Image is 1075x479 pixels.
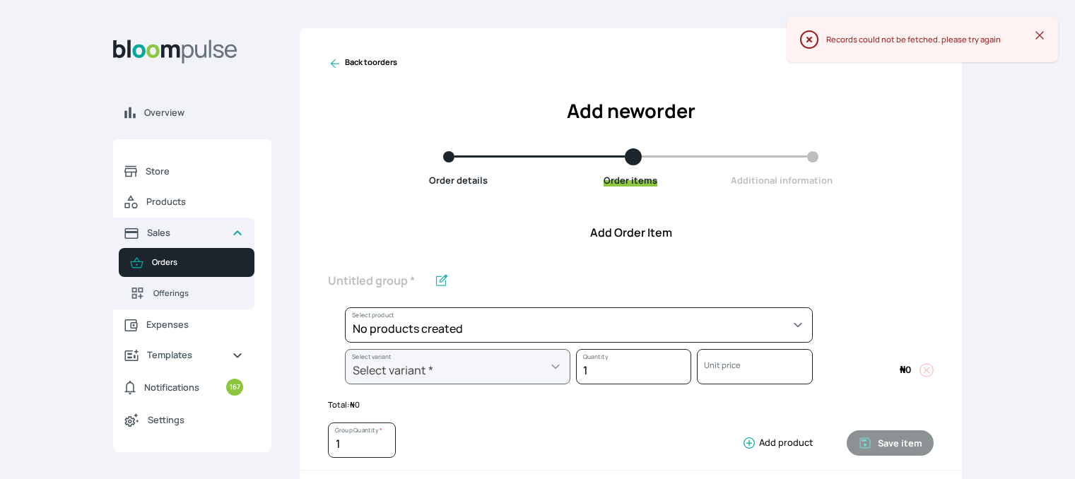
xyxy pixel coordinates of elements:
[119,277,254,309] a: Offerings
[148,413,243,427] span: Settings
[144,106,260,119] span: Overview
[113,40,237,64] img: Bloom Logo
[113,370,254,404] a: Notifications167
[350,399,355,410] span: ₦
[226,379,243,396] small: 167
[146,318,243,331] span: Expenses
[429,174,488,187] span: Order details
[113,28,271,462] aside: Sidebar
[736,436,813,450] button: Add product
[113,187,254,218] a: Products
[113,218,254,248] a: Sales
[113,340,254,370] a: Templates
[900,363,905,376] span: ₦
[147,348,221,362] span: Templates
[113,309,254,340] a: Expenses
[731,174,833,187] span: Additional information
[847,430,934,456] button: Save item
[119,248,254,277] a: Orders
[350,399,360,410] span: 0
[300,224,962,241] h4: Add Order Item
[900,363,911,376] span: 0
[328,266,428,296] input: Untitled group *
[826,34,1035,46] div: Records could not be fetched. please try again
[113,404,254,435] a: Settings
[152,256,243,268] span: Orders
[328,399,934,411] p: Total:
[147,226,221,239] span: Sales
[113,156,254,187] a: Store
[153,288,243,300] span: Offerings
[328,57,397,71] a: Back toorders
[146,195,243,208] span: Products
[328,97,934,126] h2: Add new order
[144,381,199,394] span: Notifications
[604,174,657,187] span: Order items
[146,165,243,178] span: Store
[113,97,271,128] a: Overview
